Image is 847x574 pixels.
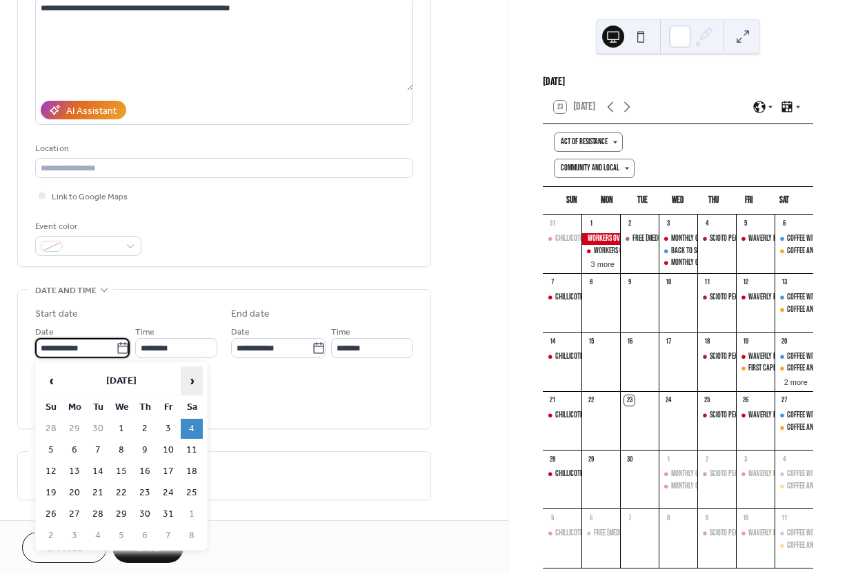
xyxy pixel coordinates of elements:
[748,468,829,480] div: Waverly Protest Every [DATE]
[659,481,697,493] div: Monthly Group Meeting (8pm)
[547,219,557,229] div: 31
[659,246,697,257] div: Back to School With HB 8 Virtual Workshop
[157,526,179,546] td: 7
[63,419,86,439] td: 29
[594,246,718,257] div: Workers Over Billionaires [GEOGRAPHIC_DATA]
[134,483,156,503] td: 23
[555,351,670,363] div: Chillicothe Protests Every [DATE] Morning
[697,233,736,245] div: Scioto Peace and Justice Protest for Palestine
[775,363,813,375] div: Coffee and Talk with First Capital Pride
[181,526,203,546] td: 8
[624,395,635,406] div: 23
[87,440,109,460] td: 7
[736,351,775,363] div: Waverly Protest Every Friday
[740,395,750,406] div: 26
[581,233,620,245] div: Workers over Billionaires Protests
[35,141,410,156] div: Location
[701,513,712,523] div: 9
[748,292,829,304] div: Waverly Protest Every [DATE]
[110,419,132,439] td: 1
[748,410,829,422] div: Waverly Protest Every [DATE]
[736,468,775,480] div: Waverly Protest Every Friday
[555,233,670,245] div: Chillicothe Protests Every [DATE] Morning
[775,410,813,422] div: Coffee with the Dems (Scioto County)
[697,351,736,363] div: Scioto Peace and Justice Protest for Palestine
[331,325,350,339] span: Time
[63,526,86,546] td: 3
[775,246,813,257] div: Coffee and Talk with First Capital Pride
[701,336,712,346] div: 18
[659,233,697,245] div: Monthly Group Meeting (5pm)
[157,504,179,524] td: 31
[671,246,792,257] div: Back to School With HB 8 Virtual Workshop
[779,336,789,346] div: 20
[41,101,126,119] button: AI Assistant
[740,513,750,523] div: 10
[697,410,736,422] div: Scioto Peace and Justice Protest for Palestine
[697,528,736,540] div: Scioto Peace and Justice Protest for Palestine
[554,187,589,215] div: Sun
[135,325,155,339] span: Time
[110,462,132,482] td: 15
[736,410,775,422] div: Waverly Protest Every Friday
[110,397,132,417] th: We
[779,513,789,523] div: 11
[740,277,750,288] div: 12
[63,366,179,396] th: [DATE]
[134,419,156,439] td: 2
[663,336,673,346] div: 17
[660,187,695,215] div: Wed
[110,526,132,546] td: 5
[87,526,109,546] td: 4
[701,454,712,464] div: 2
[589,187,624,215] div: Mon
[663,219,673,229] div: 3
[181,504,203,524] td: 1
[63,462,86,482] td: 13
[586,336,596,346] div: 15
[775,304,813,316] div: Coffee and Talk with First Capital Pride
[134,504,156,524] td: 30
[555,528,670,540] div: Chillicothe Protests Every [DATE] Morning
[87,397,109,417] th: Tu
[543,468,581,480] div: Chillicothe Protests Every Sunday Morning
[697,468,736,480] div: Scioto Peace and Justice Protest for Palestine
[659,468,697,480] div: Monthly Group Meeting (5pm)
[63,440,86,460] td: 6
[736,292,775,304] div: Waverly Protest Every Friday
[775,422,813,434] div: Coffee and Talk with First Capital Pride
[586,257,620,269] button: 3 more
[46,542,83,556] span: Cancel
[736,233,775,245] div: Waverly Protest Every Friday
[586,219,596,229] div: 1
[659,257,697,269] div: Monthly Group Meeting (8pm)
[701,277,712,288] div: 11
[137,542,159,556] span: Save
[775,233,813,245] div: Coffee with the Dems (Scioto County)
[134,526,156,546] td: 6
[110,483,132,503] td: 22
[775,528,813,540] div: Coffee with the Dems (Scioto County)
[40,397,62,417] th: Su
[671,233,751,245] div: Monthly Group Meeting (5pm)
[35,219,139,234] div: Event color
[231,325,250,339] span: Date
[740,454,750,464] div: 3
[181,483,203,503] td: 25
[671,481,751,493] div: Monthly Group Meeting (8pm)
[543,292,581,304] div: Chillicothe Protests Every Sunday Morning
[594,528,668,540] div: Free [MEDICAL_DATA] Testing
[620,233,659,245] div: Free HIV Testing
[775,292,813,304] div: Coffee with the Dems (Scioto County)
[671,468,751,480] div: Monthly Group Meeting (5pm)
[157,462,179,482] td: 17
[110,440,132,460] td: 8
[22,532,107,563] button: Cancel
[543,410,581,422] div: Chillicothe Protests Every Sunday Morning
[157,419,179,439] td: 3
[157,483,179,503] td: 24
[134,440,156,460] td: 9
[157,440,179,460] td: 10
[779,219,789,229] div: 6
[35,307,78,321] div: Start date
